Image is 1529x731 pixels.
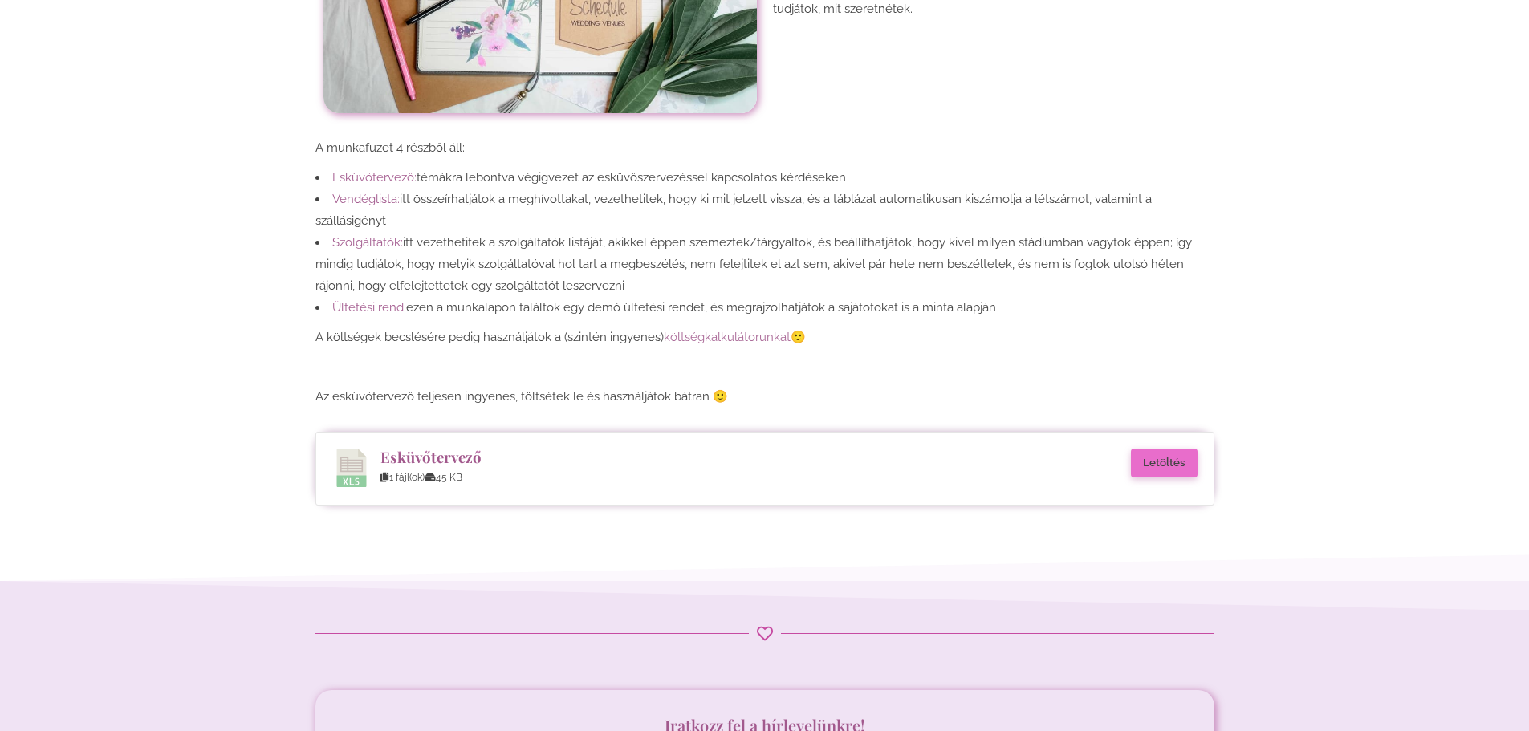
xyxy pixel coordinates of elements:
span: Vendéglista: [332,192,400,206]
p: Az esküvőtervező teljesen ingyenes, töltsétek le és használjátok bátran 🙂 [315,386,1214,408]
span: Esküvőtervező: [332,170,417,185]
span: Ültetési rend: [332,300,406,315]
li: itt vezethetitek a szolgáltatók listáját, akikkel éppen szemeztek/tárgyaltok, és beállíthatjátok,... [315,232,1214,297]
li: ezen a munkalapon találtok egy demó ültetési rendet, és megrajzolhatjátok a sajátotokat is a mint... [315,297,1214,319]
a: Letöltés [1131,449,1198,477]
img: Ikon [332,449,371,487]
span: Szolgáltatók: [332,235,403,250]
a: költségkalkulátorunkat [664,330,791,344]
a: Esküvőtervező [380,447,482,467]
p: A munkafüzet 4 részből áll: [315,137,1214,159]
li: témákra lebontva végigvezet az esküvőszervezéssel kapcsolatos kérdéseken [315,167,1214,189]
p: A költségek becslésére pedig használjátok a (szintén ingyenes) 🙂 [315,327,1214,348]
li: itt összeírhatjátok a meghívottakat, vezethetitek, hogy ki mit jelzett vissza, és a táblázat auto... [315,189,1214,232]
div: 1 fájl(ok) 45 KB [380,467,1131,489]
